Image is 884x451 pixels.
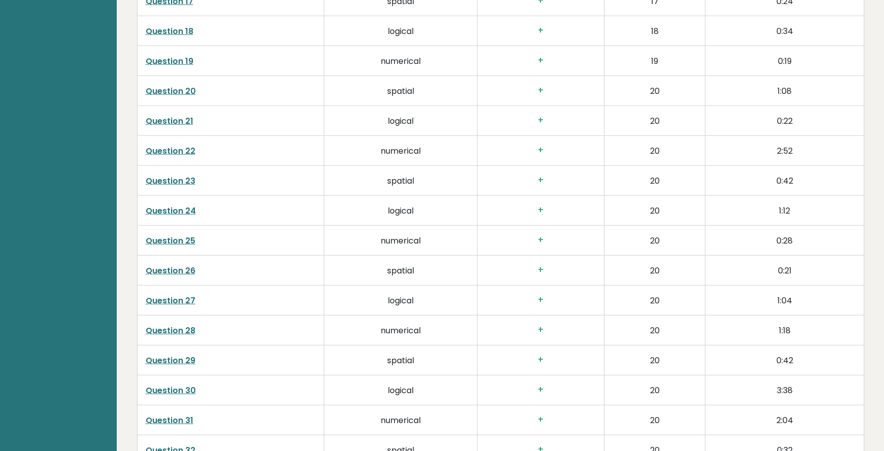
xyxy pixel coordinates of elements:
td: logical [324,196,477,226]
a: Question 29 [146,355,195,366]
td: numerical [324,316,477,345]
td: 20 [604,316,705,345]
a: Question 28 [146,325,195,336]
td: 20 [604,345,705,375]
td: spatial [324,345,477,375]
td: spatial [324,166,477,196]
td: 0:42 [705,345,864,375]
td: spatial [324,256,477,286]
td: 20 [604,106,705,136]
td: 20 [604,76,705,106]
h3: + [486,145,596,156]
h3: + [486,115,596,126]
a: Question 20 [146,85,196,97]
td: 1:12 [705,196,864,226]
td: 20 [604,226,705,256]
a: Question 19 [146,55,193,67]
td: 20 [604,256,705,286]
td: numerical [324,405,477,435]
a: Question 18 [146,25,193,37]
td: 19 [604,46,705,76]
a: Question 25 [146,235,195,247]
td: 1:18 [705,316,864,345]
td: 18 [604,16,705,46]
td: numerical [324,226,477,256]
td: numerical [324,46,477,76]
td: 20 [604,196,705,226]
td: 2:52 [705,136,864,166]
td: 1:04 [705,286,864,316]
a: Question 30 [146,385,196,396]
h3: + [486,175,596,186]
h3: + [486,235,596,246]
a: Question 24 [146,205,196,217]
h3: + [486,205,596,216]
td: logical [324,286,477,316]
h3: + [486,265,596,275]
td: 20 [604,136,705,166]
td: numerical [324,136,477,166]
td: 0:42 [705,166,864,196]
td: 0:19 [705,46,864,76]
td: 3:38 [705,375,864,405]
a: Question 21 [146,115,193,127]
a: Question 27 [146,295,195,306]
h3: + [486,55,596,66]
h3: + [486,355,596,365]
td: 0:34 [705,16,864,46]
td: 20 [604,286,705,316]
td: 20 [604,375,705,405]
h3: + [486,414,596,425]
h3: + [486,25,596,36]
a: Question 31 [146,414,193,426]
td: 0:21 [705,256,864,286]
a: Question 26 [146,265,195,276]
td: logical [324,16,477,46]
td: logical [324,106,477,136]
a: Question 23 [146,175,195,187]
h3: + [486,85,596,96]
td: spatial [324,76,477,106]
td: 1:08 [705,76,864,106]
a: Question 22 [146,145,195,157]
td: 20 [604,405,705,435]
h3: + [486,385,596,395]
td: logical [324,375,477,405]
h3: + [486,325,596,335]
td: 2:04 [705,405,864,435]
td: 20 [604,166,705,196]
td: 0:22 [705,106,864,136]
h3: + [486,295,596,305]
td: 0:28 [705,226,864,256]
